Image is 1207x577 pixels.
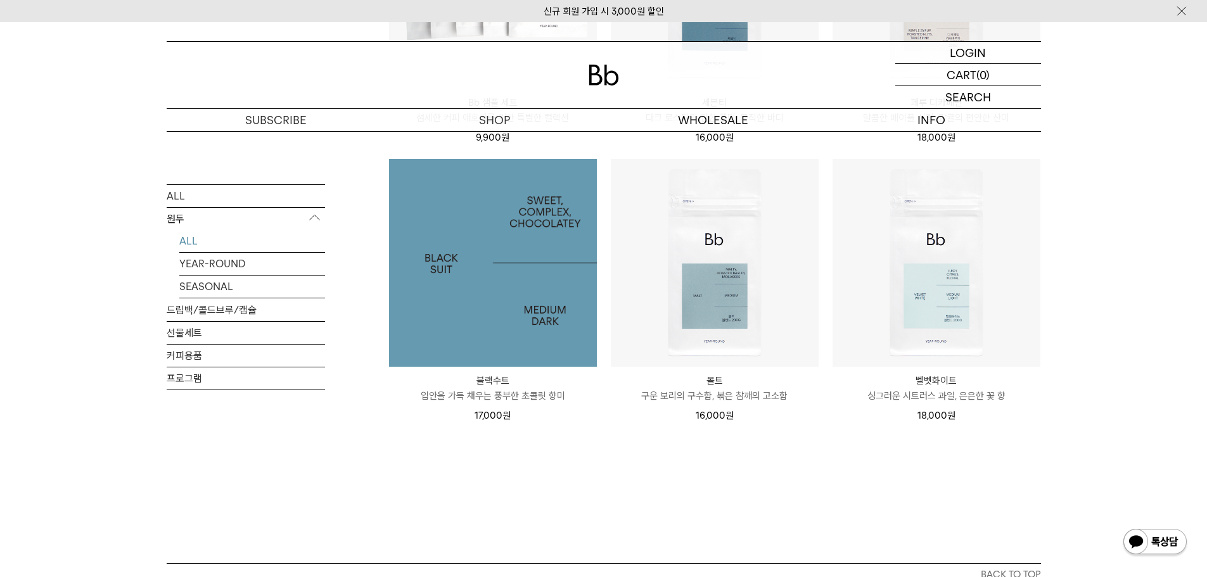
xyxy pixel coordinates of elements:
p: 입안을 가득 채우는 풍부한 초콜릿 향미 [389,388,597,403]
span: 18,000 [917,132,955,143]
p: INFO [822,109,1041,131]
span: 원 [501,132,509,143]
p: 구운 보리의 구수함, 볶은 참깨의 고소함 [611,388,819,403]
p: 몰트 [611,373,819,388]
p: 블랙수트 [389,373,597,388]
span: 원 [947,410,955,421]
a: 커피용품 [167,344,325,366]
span: 16,000 [696,410,734,421]
span: 원 [502,410,511,421]
span: 16,000 [696,132,734,143]
span: 9,900 [476,132,509,143]
span: 원 [725,132,734,143]
img: 1000000031_add2_036.jpg [389,159,597,367]
p: 싱그러운 시트러스 과일, 은은한 꽃 향 [833,388,1040,403]
p: WHOLESALE [604,109,822,131]
a: 블랙수트 입안을 가득 채우는 풍부한 초콜릿 향미 [389,373,597,403]
a: CART (0) [895,64,1041,86]
p: LOGIN [950,42,986,63]
a: 몰트 구운 보리의 구수함, 볶은 참깨의 고소함 [611,373,819,403]
p: (0) [976,64,990,86]
p: 원두 [167,207,325,230]
img: 로고 [589,65,619,86]
p: SEARCH [945,86,991,108]
span: 원 [725,410,734,421]
a: 프로그램 [167,367,325,389]
a: 블랙수트 [389,159,597,367]
a: ALL [167,184,325,206]
a: YEAR-ROUND [179,252,325,274]
a: 벨벳화이트 싱그러운 시트러스 과일, 은은한 꽃 향 [833,373,1040,403]
img: 몰트 [611,159,819,367]
a: 선물세트 [167,321,325,343]
span: 원 [947,132,955,143]
span: 18,000 [917,410,955,421]
img: 카카오톡 채널 1:1 채팅 버튼 [1122,528,1188,558]
span: 17,000 [475,410,511,421]
a: SHOP [385,109,604,131]
img: 벨벳화이트 [833,159,1040,367]
p: CART [947,64,976,86]
a: ALL [179,229,325,251]
a: SEASONAL [179,275,325,297]
p: 벨벳화이트 [833,373,1040,388]
a: LOGIN [895,42,1041,64]
a: 신규 회원 가입 시 3,000원 할인 [544,6,664,17]
a: 드립백/콜드브루/캡슐 [167,298,325,320]
a: SUBSCRIBE [167,109,385,131]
